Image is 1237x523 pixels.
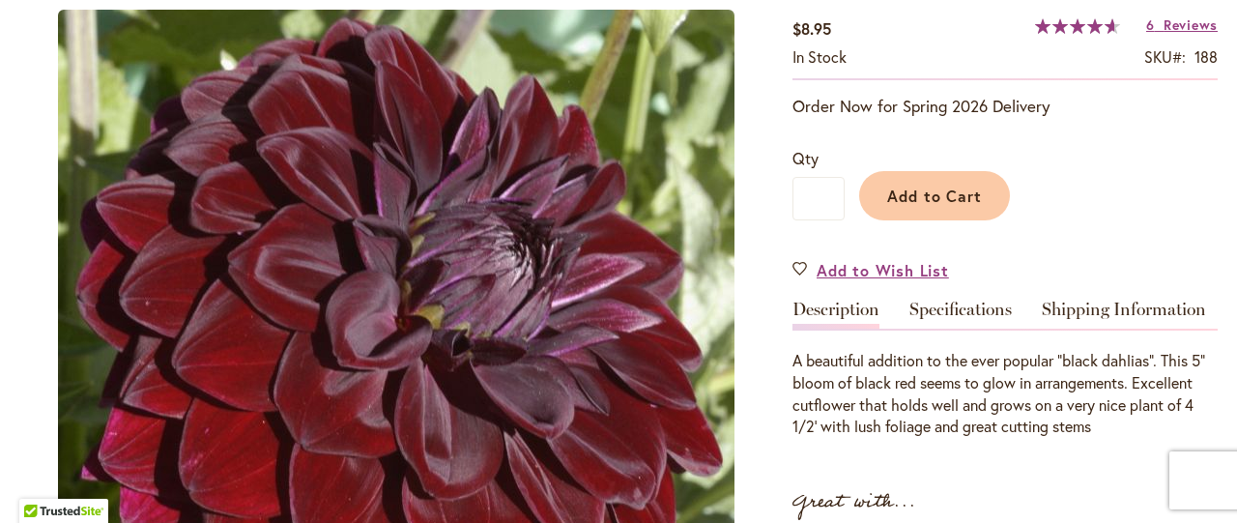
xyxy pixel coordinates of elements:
div: Availability [792,46,847,69]
span: Qty [792,148,819,168]
a: Add to Wish List [792,259,949,281]
div: Detailed Product Info [792,301,1218,438]
strong: SKU [1144,46,1186,67]
span: 6 [1146,15,1155,34]
div: 93% [1035,18,1120,34]
span: Reviews [1164,15,1218,34]
span: Add to Wish List [817,259,949,281]
button: Add to Cart [859,171,1010,220]
span: In stock [792,46,847,67]
div: A beautiful addition to the ever popular "black dahlias". This 5" bloom of black red seems to glo... [792,350,1218,438]
span: $8.95 [792,18,831,39]
a: Description [792,301,879,329]
a: 6 Reviews [1146,15,1218,34]
span: Add to Cart [887,186,983,206]
p: Order Now for Spring 2026 Delivery [792,95,1218,118]
a: Shipping Information [1042,301,1206,329]
a: Specifications [909,301,1012,329]
iframe: Launch Accessibility Center [14,454,69,508]
strong: Great with... [792,486,916,518]
div: 188 [1194,46,1218,69]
